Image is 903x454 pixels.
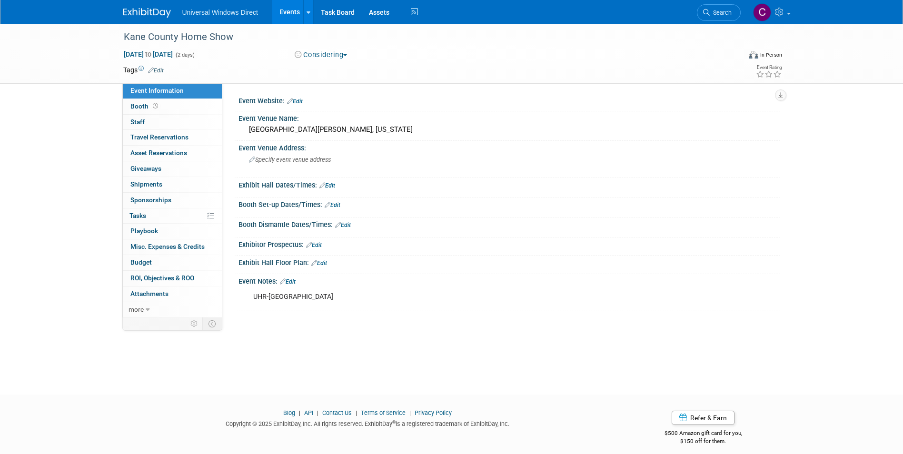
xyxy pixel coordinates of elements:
span: Giveaways [130,165,161,172]
img: Format-Inperson.png [749,51,758,59]
a: Budget [123,255,222,270]
div: Event Format [685,49,783,64]
div: Kane County Home Show [120,29,726,46]
a: Misc. Expenses & Credits [123,239,222,255]
a: Attachments [123,286,222,302]
a: Terms of Service [361,409,406,416]
div: Event Venue Name: [238,111,780,123]
a: Staff [123,115,222,130]
div: $500 Amazon gift card for you, [626,423,780,445]
div: Event Rating [756,65,782,70]
a: Edit [306,242,322,248]
span: Search [710,9,732,16]
a: Tasks [123,208,222,224]
span: Booth [130,102,160,110]
span: Misc. Expenses & Credits [130,243,205,250]
a: Giveaways [123,161,222,177]
a: ROI, Objectives & ROO [123,271,222,286]
span: Shipments [130,180,162,188]
span: Sponsorships [130,196,171,204]
span: ROI, Objectives & ROO [130,274,194,282]
td: Tags [123,65,164,75]
a: Edit [287,98,303,105]
a: Booth [123,99,222,114]
span: | [297,409,303,416]
button: Considering [291,50,351,60]
img: Colleen Wacker [753,3,771,21]
div: Exhibitor Prospectus: [238,237,780,250]
span: [DATE] [DATE] [123,50,173,59]
div: Booth Dismantle Dates/Times: [238,217,780,230]
a: Edit [148,67,164,74]
span: Event Information [130,87,184,94]
img: ExhibitDay [123,8,171,18]
span: Tasks [129,212,146,219]
div: Event Notes: [238,274,780,286]
a: Edit [280,278,296,285]
span: Staff [130,118,145,126]
span: | [315,409,321,416]
a: Privacy Policy [415,409,452,416]
td: Toggle Event Tabs [202,317,222,330]
div: $150 off for them. [626,437,780,445]
a: Edit [319,182,335,189]
span: Asset Reservations [130,149,187,157]
div: [GEOGRAPHIC_DATA][PERSON_NAME], [US_STATE] [246,122,773,137]
a: Playbook [123,224,222,239]
span: Attachments [130,290,169,297]
a: Shipments [123,177,222,192]
a: Edit [335,222,351,228]
span: Budget [130,258,152,266]
a: Contact Us [322,409,352,416]
div: UHR-[GEOGRAPHIC_DATA] [247,287,675,306]
a: Edit [311,260,327,266]
a: Refer & Earn [672,411,734,425]
sup: ® [392,420,396,425]
span: Travel Reservations [130,133,189,141]
a: Sponsorships [123,193,222,208]
span: | [353,409,359,416]
span: more [129,306,144,313]
span: Booth not reserved yet [151,102,160,109]
a: more [123,302,222,317]
span: | [407,409,413,416]
td: Personalize Event Tab Strip [186,317,203,330]
span: (2 days) [175,52,195,58]
span: Specify event venue address [249,156,331,163]
a: Edit [325,202,340,208]
div: Exhibit Hall Floor Plan: [238,256,780,268]
a: Travel Reservations [123,130,222,145]
div: Booth Set-up Dates/Times: [238,197,780,210]
div: Event Website: [238,94,780,106]
a: Blog [283,409,295,416]
div: Copyright © 2025 ExhibitDay, Inc. All rights reserved. ExhibitDay is a registered trademark of Ex... [123,417,613,428]
span: Universal Windows Direct [182,9,258,16]
div: Event Venue Address: [238,141,780,153]
span: to [144,50,153,58]
span: Playbook [130,227,158,235]
div: Exhibit Hall Dates/Times: [238,178,780,190]
a: API [304,409,313,416]
div: In-Person [760,51,782,59]
a: Event Information [123,83,222,99]
a: Search [697,4,741,21]
a: Asset Reservations [123,146,222,161]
